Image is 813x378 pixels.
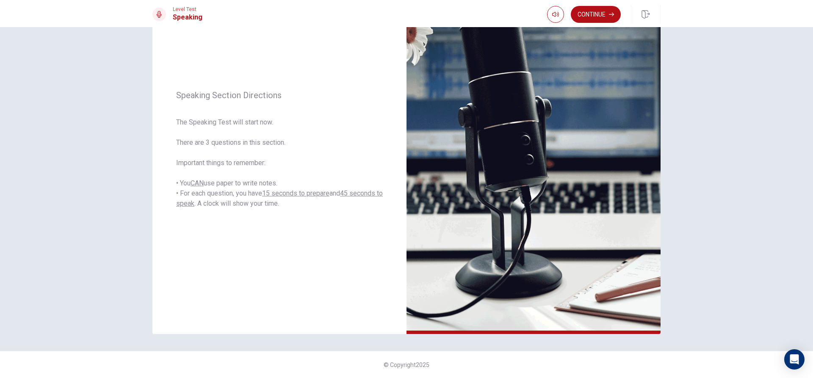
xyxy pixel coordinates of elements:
u: 15 seconds to prepare [262,189,329,197]
span: Speaking Section Directions [176,90,383,100]
h1: Speaking [173,12,202,22]
span: The Speaking Test will start now. There are 3 questions in this section. Important things to reme... [176,117,383,209]
span: Level Test [173,6,202,12]
div: Open Intercom Messenger [784,349,805,370]
button: Continue [571,6,621,23]
u: CAN [191,179,204,187]
span: © Copyright 2025 [384,361,429,368]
